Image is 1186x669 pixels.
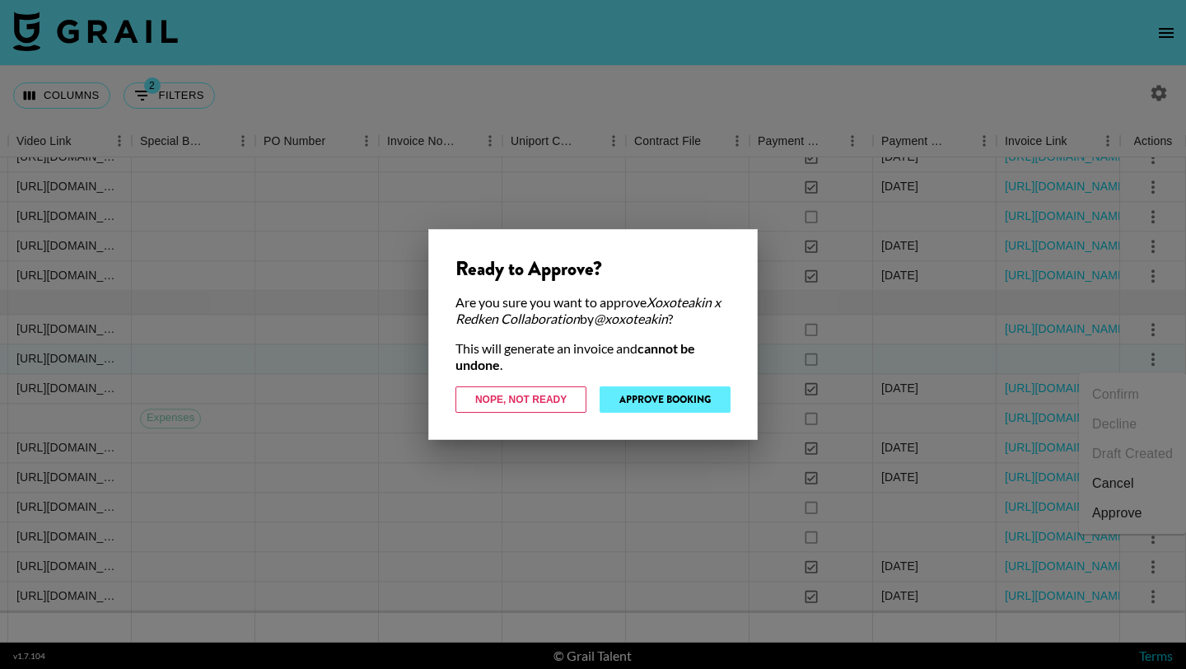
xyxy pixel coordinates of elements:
[455,294,721,326] em: Xoxoteakin x Redken Collaboration
[455,340,695,372] strong: cannot be undone
[455,294,731,327] div: Are you sure you want to approve by ?
[594,311,668,326] em: @ xoxoteakin
[455,340,731,373] div: This will generate an invoice and .
[455,386,586,413] button: Nope, Not Ready
[455,256,731,281] div: Ready to Approve?
[600,386,731,413] button: Approve Booking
